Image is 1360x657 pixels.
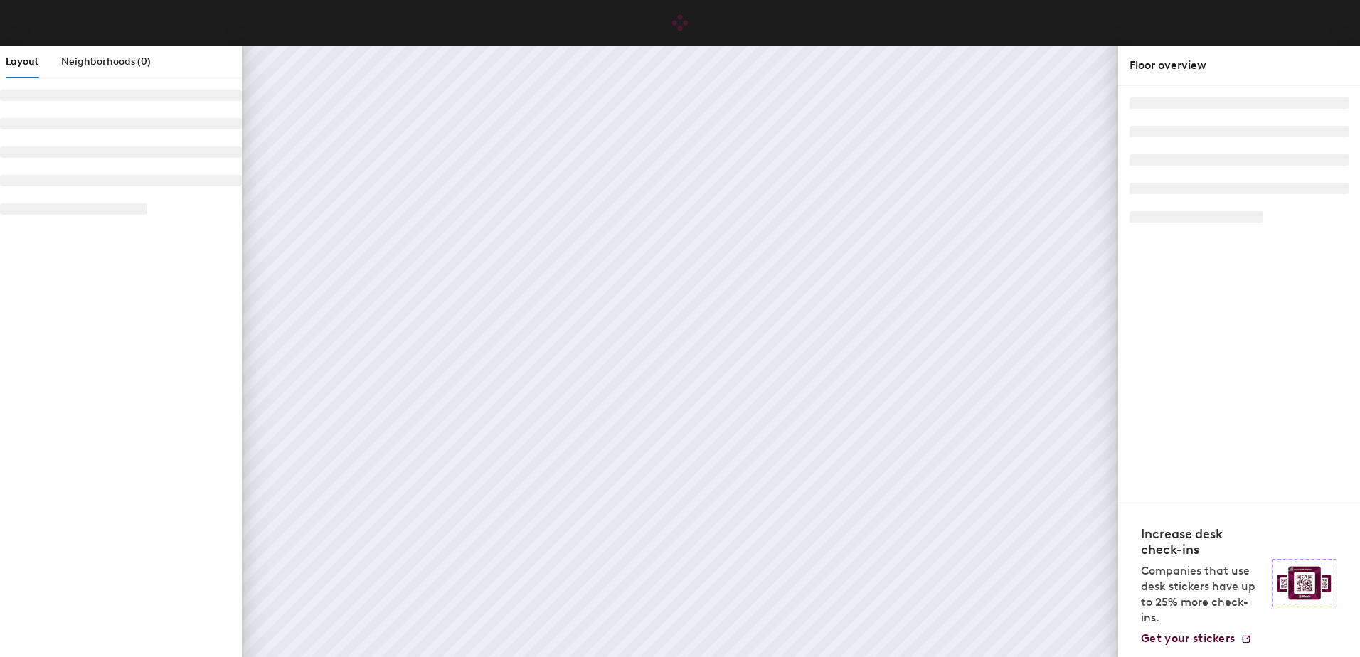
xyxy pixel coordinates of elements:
[1272,559,1337,607] img: Sticker logo
[1141,563,1263,626] p: Companies that use desk stickers have up to 25% more check-ins.
[1141,526,1263,557] h4: Increase desk check-ins
[1130,57,1349,74] div: Floor overview
[6,55,38,68] span: Layout
[1141,631,1235,645] span: Get your stickers
[1141,631,1252,646] a: Get your stickers
[61,55,151,68] span: Neighborhoods (0)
